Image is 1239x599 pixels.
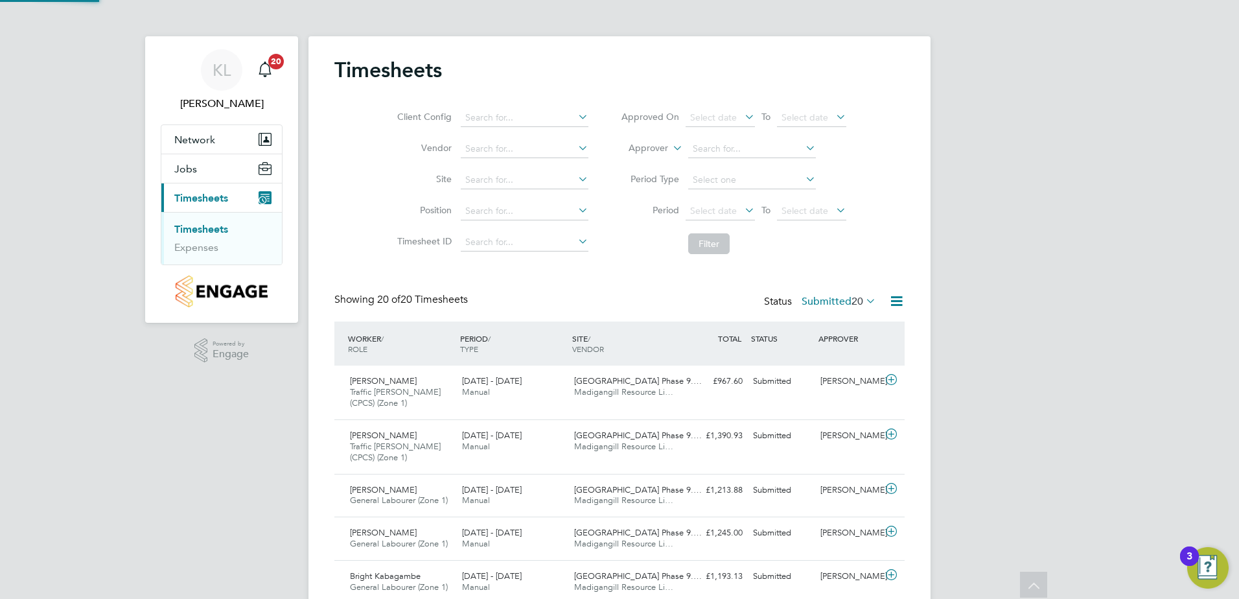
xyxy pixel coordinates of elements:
[462,430,522,441] span: [DATE] - [DATE]
[462,581,490,593] span: Manual
[1187,556,1192,573] div: 3
[574,495,673,506] span: Madigangill Resource Li…
[161,125,282,154] button: Network
[764,293,879,311] div: Status
[194,338,249,363] a: Powered byEngage
[851,295,863,308] span: 20
[460,344,478,354] span: TYPE
[161,183,282,212] button: Timesheets
[621,173,679,185] label: Period Type
[393,235,452,247] label: Timesheet ID
[748,523,815,544] div: Submitted
[688,233,730,254] button: Filter
[748,566,815,587] div: Submitted
[350,441,441,463] span: Traffic [PERSON_NAME] (CPCS) (Zone 1)
[461,171,588,189] input: Search for...
[393,173,452,185] label: Site
[574,441,673,452] span: Madigangill Resource Li…
[174,163,197,175] span: Jobs
[588,333,590,344] span: /
[621,111,679,123] label: Approved On
[462,386,490,397] span: Manual
[393,111,452,123] label: Client Config
[574,430,702,441] span: [GEOGRAPHIC_DATA] Phase 9.…
[574,581,673,593] span: Madigangill Resource Li…
[174,134,215,146] span: Network
[748,327,815,350] div: STATUS
[758,108,774,125] span: To
[462,484,522,495] span: [DATE] - [DATE]
[815,566,883,587] div: [PERSON_NAME]
[161,276,283,307] a: Go to home page
[815,480,883,501] div: [PERSON_NAME]
[680,566,748,587] div: £1,193.13
[462,441,490,452] span: Manual
[174,192,228,204] span: Timesheets
[574,375,702,386] span: [GEOGRAPHIC_DATA] Phase 9.…
[334,57,442,83] h2: Timesheets
[802,295,876,308] label: Submitted
[268,54,284,69] span: 20
[461,202,588,220] input: Search for...
[350,484,417,495] span: [PERSON_NAME]
[457,327,569,360] div: PERIOD
[145,36,298,323] nav: Main navigation
[350,386,441,408] span: Traffic [PERSON_NAME] (CPCS) (Zone 1)
[161,96,283,112] span: Kristoffer Lee
[782,112,828,123] span: Select date
[748,425,815,447] div: Submitted
[350,375,417,386] span: [PERSON_NAME]
[815,327,883,350] div: APPROVER
[213,62,231,78] span: KL
[462,570,522,581] span: [DATE] - [DATE]
[334,293,470,307] div: Showing
[690,205,737,217] span: Select date
[748,371,815,392] div: Submitted
[176,276,267,307] img: countryside-properties-logo-retina.png
[688,140,816,158] input: Search for...
[688,171,816,189] input: Select one
[377,293,400,306] span: 20 of
[381,333,384,344] span: /
[348,344,367,354] span: ROLE
[161,154,282,183] button: Jobs
[680,425,748,447] div: £1,390.93
[488,333,491,344] span: /
[621,204,679,216] label: Period
[161,212,282,264] div: Timesheets
[680,523,748,544] div: £1,245.00
[758,202,774,218] span: To
[213,338,249,349] span: Powered by
[393,204,452,216] label: Position
[782,205,828,217] span: Select date
[569,327,681,360] div: SITE
[213,349,249,360] span: Engage
[680,480,748,501] div: £1,213.88
[174,241,218,253] a: Expenses
[377,293,468,306] span: 20 Timesheets
[462,538,490,549] span: Manual
[574,386,673,397] span: Madigangill Resource Li…
[350,495,448,506] span: General Labourer (Zone 1)
[350,581,448,593] span: General Labourer (Zone 1)
[574,570,702,581] span: [GEOGRAPHIC_DATA] Phase 9.…
[345,327,457,360] div: WORKER
[462,375,522,386] span: [DATE] - [DATE]
[350,527,417,538] span: [PERSON_NAME]
[574,538,673,549] span: Madigangill Resource Li…
[815,523,883,544] div: [PERSON_NAME]
[350,430,417,441] span: [PERSON_NAME]
[462,527,522,538] span: [DATE] - [DATE]
[610,142,668,155] label: Approver
[680,371,748,392] div: £967.60
[574,484,702,495] span: [GEOGRAPHIC_DATA] Phase 9.…
[461,109,588,127] input: Search for...
[815,371,883,392] div: [PERSON_NAME]
[815,425,883,447] div: [PERSON_NAME]
[462,495,490,506] span: Manual
[393,142,452,154] label: Vendor
[350,570,421,581] span: Bright Kabagambe
[574,527,702,538] span: [GEOGRAPHIC_DATA] Phase 9.…
[461,140,588,158] input: Search for...
[1187,547,1229,589] button: Open Resource Center, 3 new notifications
